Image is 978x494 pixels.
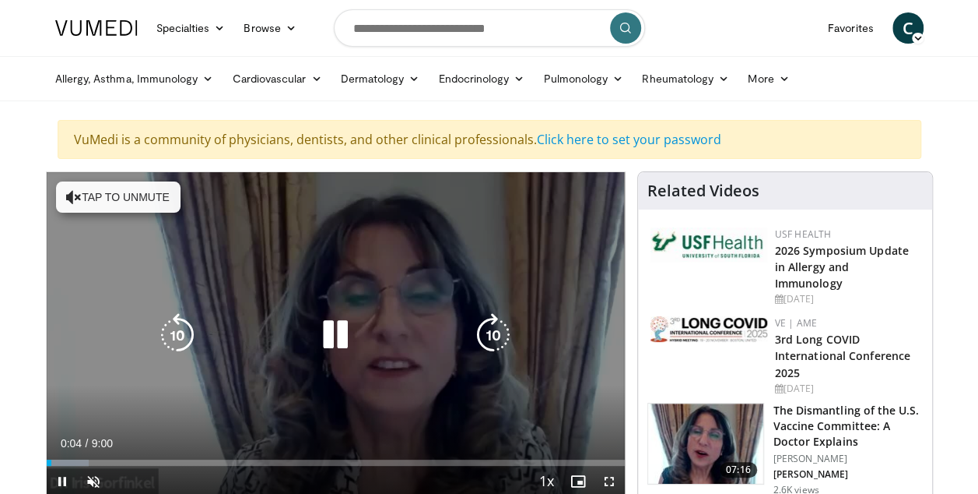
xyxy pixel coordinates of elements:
a: Allergy, Asthma, Immunology [46,63,223,94]
button: Tap to unmute [56,182,181,213]
div: Progress Bar [47,460,625,466]
a: Rheumatology [633,63,738,94]
span: / [86,437,89,450]
a: VE | AME [775,316,817,330]
img: a19d1ff2-1eb0-405f-ba73-fc044c354596.150x105_q85_crop-smart_upscale.jpg [648,404,763,485]
a: C [892,12,924,44]
div: VuMedi is a community of physicians, dentists, and other clinical professionals. [58,120,921,159]
h3: The Dismantling of the U.S. Vaccine Committee: A Doctor Explains [773,403,923,450]
img: 6ba8804a-8538-4002-95e7-a8f8012d4a11.png.150x105_q85_autocrop_double_scale_upscale_version-0.2.jpg [650,228,767,262]
input: Search topics, interventions [334,9,645,47]
a: Click here to set your password [537,131,721,148]
a: Pulmonology [534,63,633,94]
p: [PERSON_NAME] [773,453,923,465]
a: Endocrinology [429,63,534,94]
a: Dermatology [331,63,429,94]
a: 2026 Symposium Update in Allergy and Immunology [775,243,909,291]
a: USF Health [775,228,832,241]
a: More [738,63,798,94]
span: 07:16 [720,462,757,478]
a: 3rd Long COVID International Conference 2025 [775,332,910,379]
a: Cardiovascular [223,63,331,94]
span: 9:00 [92,437,113,450]
span: 0:04 [61,437,82,450]
p: [PERSON_NAME] [773,468,923,481]
a: Favorites [819,12,883,44]
a: Browse [234,12,306,44]
h4: Related Videos [647,182,759,200]
img: VuMedi Logo [55,20,138,36]
img: a2792a71-925c-4fc2-b8ef-8d1b21aec2f7.png.150x105_q85_autocrop_double_scale_upscale_version-0.2.jpg [650,316,767,342]
div: [DATE] [775,382,920,396]
div: [DATE] [775,292,920,306]
a: Specialties [147,12,235,44]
